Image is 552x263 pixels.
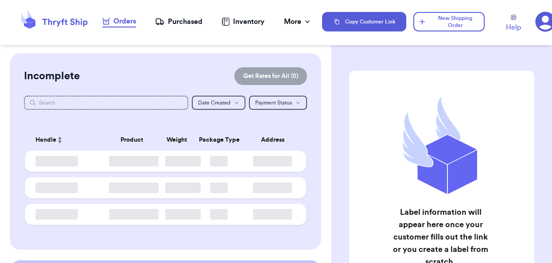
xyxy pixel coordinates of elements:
[506,22,521,33] span: Help
[413,12,485,31] button: New Shipping Order
[244,129,306,151] th: Address
[284,16,312,27] div: More
[249,96,307,110] button: Payment Status
[506,15,521,33] a: Help
[160,129,194,151] th: Weight
[322,12,406,31] button: Copy Customer Link
[35,135,56,145] span: Handle
[24,96,188,110] input: Search
[104,129,160,151] th: Product
[102,16,136,27] a: Orders
[56,135,63,145] button: Sort ascending
[192,96,245,110] button: Date Created
[24,69,80,83] h2: Incomplete
[155,16,202,27] a: Purchased
[198,100,230,105] span: Date Created
[255,100,292,105] span: Payment Status
[222,16,264,27] a: Inventory
[234,67,307,85] button: Get Rates for All (0)
[194,129,244,151] th: Package Type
